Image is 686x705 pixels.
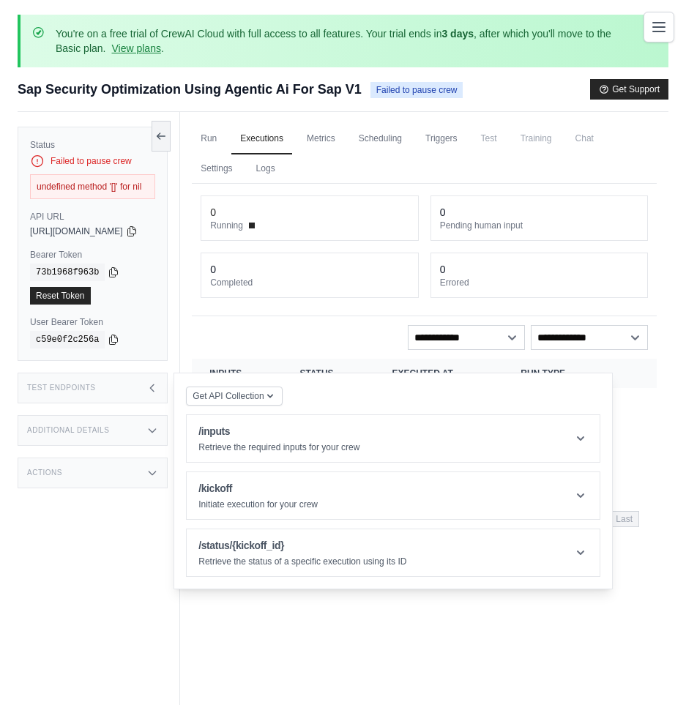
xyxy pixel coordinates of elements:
h1: /kickoff [198,481,318,496]
th: Run Type [503,359,609,388]
span: Failed to pause crew [370,82,463,98]
button: Toggle navigation [644,12,674,42]
strong: 3 days [441,28,474,40]
span: Chat is not available until the deployment is complete [567,124,603,153]
label: API URL [30,211,155,223]
button: Get Support [590,79,668,100]
p: Initiate execution for your crew [198,499,318,510]
a: Metrics [298,124,344,154]
h1: /inputs [198,424,359,439]
div: undefined method '[]' for nil [30,174,155,199]
label: User Bearer Token [30,316,155,328]
a: Logs [247,154,284,184]
p: Retrieve the required inputs for your crew [198,441,359,453]
button: Get API Collection [186,387,282,406]
h3: Test Endpoints [27,384,96,392]
span: Get API Collection [193,390,264,402]
span: Sap Security Optimization Using Agentic Ai For Sap V1 [18,79,362,100]
div: 0 [210,262,216,277]
span: [URL][DOMAIN_NAME] [30,225,123,237]
a: Triggers [417,124,466,154]
code: c59e0f2c256a [30,331,105,348]
span: Training is not available until the deployment is complete [512,124,561,153]
h3: Actions [27,469,62,477]
a: Scheduling [350,124,411,154]
h3: Additional Details [27,426,109,435]
p: Retrieve the status of a specific execution using its ID [198,556,406,567]
a: Reset Token [30,287,91,305]
a: Settings [192,154,241,184]
div: 0 [210,205,216,220]
section: Crew executions table [192,359,657,537]
a: Executions [231,124,292,154]
dt: Errored [440,277,638,288]
span: Last [609,511,639,527]
div: 0 [440,262,446,277]
a: View plans [111,42,160,54]
th: Executed at [374,359,503,388]
a: Run [192,124,225,154]
dt: Pending human input [440,220,638,231]
th: Status [282,359,374,388]
div: Failed to pause crew [30,154,155,168]
span: Running [210,220,243,231]
h1: /status/{kickoff_id} [198,538,406,553]
div: 0 [440,205,446,220]
label: Bearer Token [30,249,155,261]
dt: Completed [210,277,409,288]
span: Test [472,124,506,153]
label: Status [30,139,155,151]
th: Inputs [192,359,282,388]
code: 73b1968f963b [30,264,105,281]
p: You're on a free trial of CrewAI Cloud with full access to all features. Your trial ends in , aft... [56,26,633,56]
